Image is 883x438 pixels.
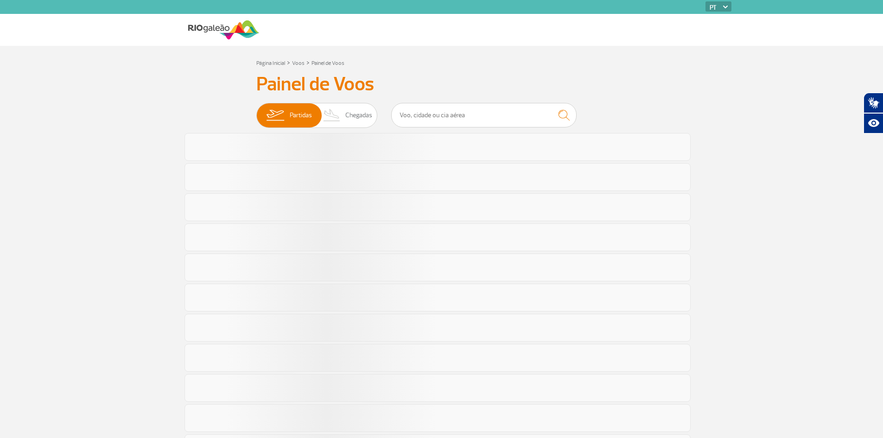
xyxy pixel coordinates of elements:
[864,93,883,133] div: Plugin de acessibilidade da Hand Talk.
[287,57,290,68] a: >
[256,60,285,67] a: Página Inicial
[256,73,627,96] h3: Painel de Voos
[345,103,372,127] span: Chegadas
[864,113,883,133] button: Abrir recursos assistivos.
[290,103,312,127] span: Partidas
[311,60,344,67] a: Painel de Voos
[306,57,310,68] a: >
[391,103,577,127] input: Voo, cidade ou cia aérea
[864,93,883,113] button: Abrir tradutor de língua de sinais.
[260,103,290,127] img: slider-embarque
[292,60,305,67] a: Voos
[318,103,346,127] img: slider-desembarque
